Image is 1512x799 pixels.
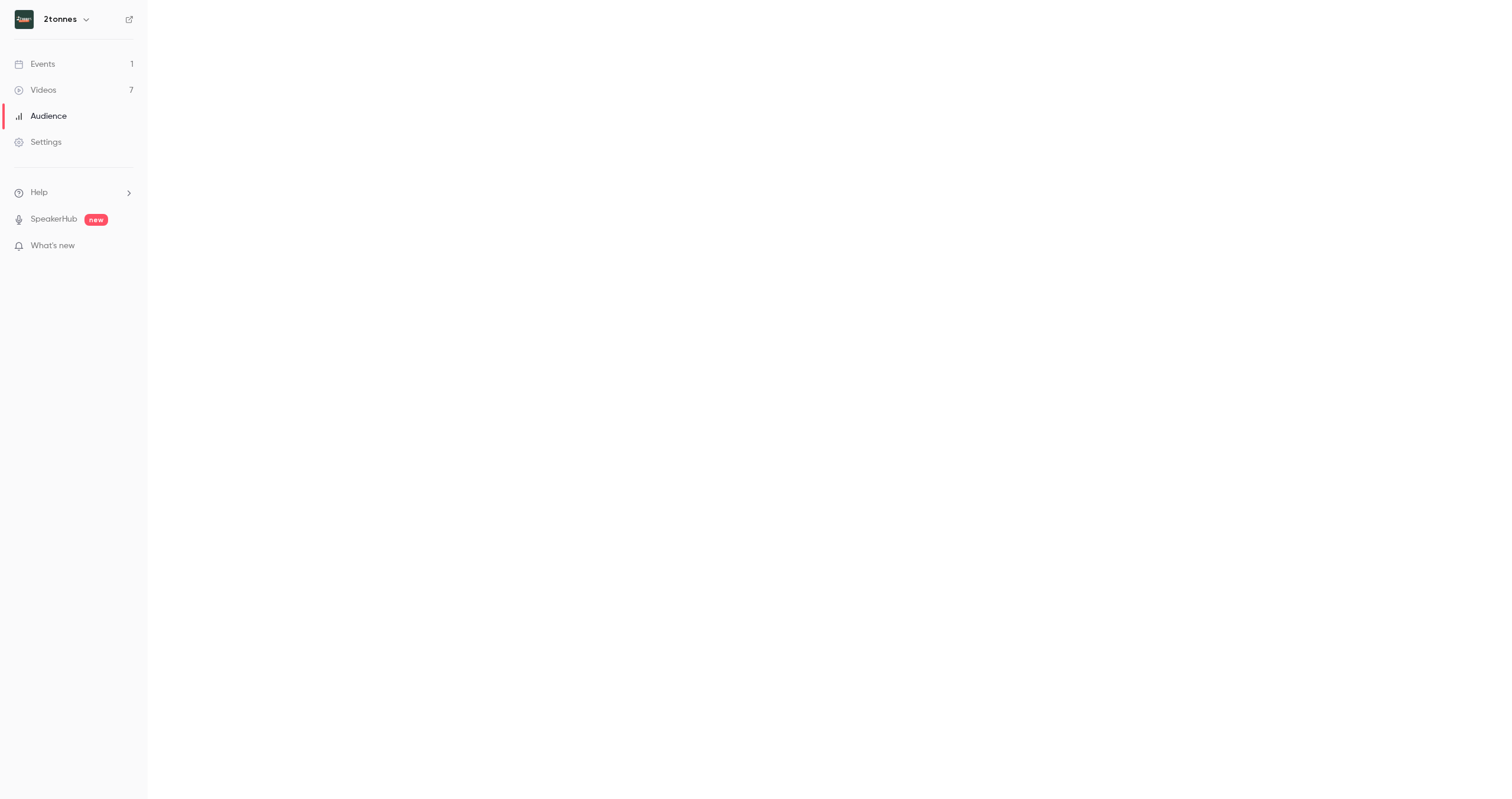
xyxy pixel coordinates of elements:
[84,214,108,226] span: new
[15,10,34,29] img: 2tonnes
[31,187,48,199] span: Help
[31,240,75,252] span: What's new
[14,187,133,199] li: help-dropdown-opener
[14,111,67,122] div: Audience
[14,85,56,96] div: Videos
[14,137,61,148] div: Settings
[31,213,77,226] a: SpeakerHub
[44,14,77,25] h6: 2tonnes
[14,59,55,70] div: Events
